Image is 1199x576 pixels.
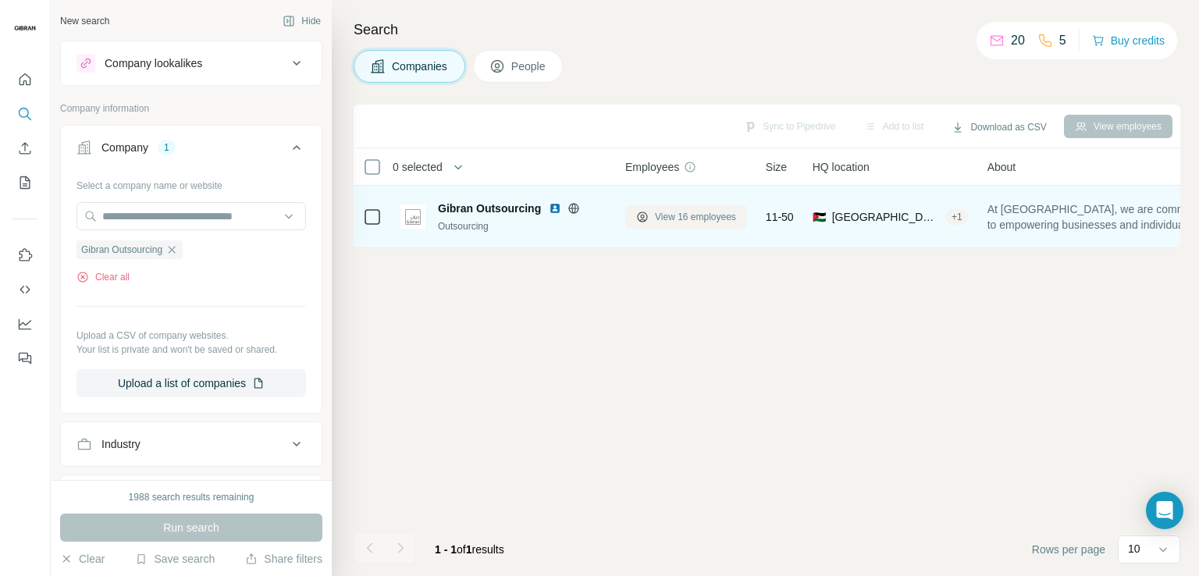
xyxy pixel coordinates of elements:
[438,219,607,233] div: Outsourcing
[12,310,37,338] button: Dashboard
[12,100,37,128] button: Search
[60,551,105,567] button: Clear
[941,116,1057,139] button: Download as CSV
[466,543,472,556] span: 1
[549,202,561,215] img: LinkedIn logo
[1128,541,1140,556] p: 10
[105,55,202,71] div: Company lookalikes
[393,159,443,175] span: 0 selected
[435,543,504,556] span: results
[1059,31,1066,50] p: 5
[76,172,306,193] div: Select a company name or website
[76,329,306,343] p: Upload a CSV of company websites.
[101,436,141,452] div: Industry
[12,344,37,372] button: Feedback
[945,210,969,224] div: + 1
[400,204,425,229] img: Logo of Gibran Outsourcing
[61,478,322,516] button: HQ location
[158,140,176,155] div: 1
[987,159,1016,175] span: About
[832,209,939,225] span: [GEOGRAPHIC_DATA], [GEOGRAPHIC_DATA]
[625,159,679,175] span: Employees
[272,9,332,33] button: Hide
[766,209,794,225] span: 11-50
[813,209,826,225] span: 🇯🇴
[12,241,37,269] button: Use Surfe on LinkedIn
[438,201,541,216] span: Gibran Outsourcing
[12,169,37,197] button: My lists
[1092,30,1165,52] button: Buy credits
[625,205,747,229] button: View 16 employees
[1146,492,1183,529] div: Open Intercom Messenger
[1032,542,1105,557] span: Rows per page
[60,101,322,116] p: Company information
[655,210,736,224] span: View 16 employees
[12,276,37,304] button: Use Surfe API
[457,543,466,556] span: of
[129,490,254,504] div: 1988 search results remaining
[766,159,787,175] span: Size
[354,19,1180,41] h4: Search
[61,44,322,82] button: Company lookalikes
[76,369,306,397] button: Upload a list of companies
[61,425,322,463] button: Industry
[60,14,109,28] div: New search
[76,343,306,357] p: Your list is private and won't be saved or shared.
[1011,31,1025,50] p: 20
[511,59,547,74] span: People
[101,140,148,155] div: Company
[392,59,449,74] span: Companies
[135,551,215,567] button: Save search
[245,551,322,567] button: Share filters
[12,134,37,162] button: Enrich CSV
[76,270,130,284] button: Clear all
[12,66,37,94] button: Quick start
[61,129,322,172] button: Company1
[81,243,162,257] span: Gibran Outsourcing
[435,543,457,556] span: 1 - 1
[12,16,37,41] img: Avatar
[813,159,870,175] span: HQ location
